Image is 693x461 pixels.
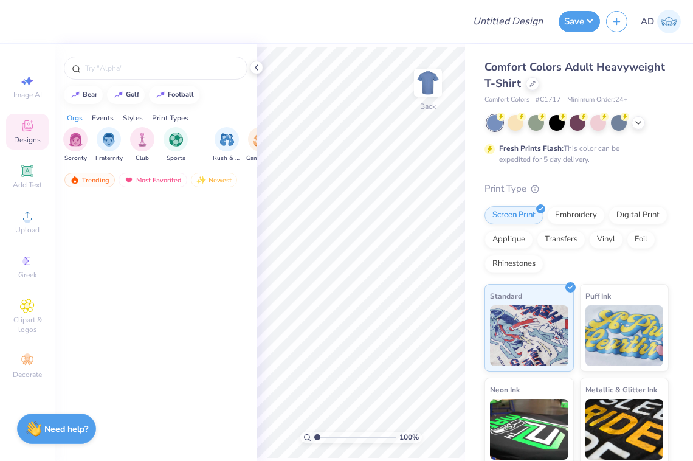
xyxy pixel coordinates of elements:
div: football [168,91,194,98]
strong: Need help? [44,423,88,435]
img: Newest.gif [196,176,206,184]
button: filter button [95,127,123,163]
span: AD [641,15,654,29]
span: Decorate [13,370,42,380]
div: Print Types [152,113,188,123]
img: trend_line.gif [114,91,123,99]
div: filter for Rush & Bid [213,127,241,163]
div: filter for Club [130,127,154,163]
span: # C1717 [536,95,561,105]
div: Back [420,101,436,112]
img: Metallic & Glitter Ink [585,399,664,460]
button: golf [107,86,145,104]
img: Sorority Image [69,133,83,147]
span: Game Day [246,154,274,163]
div: filter for Fraternity [95,127,123,163]
button: filter button [130,127,154,163]
span: 100 % [399,432,419,443]
button: filter button [246,127,274,163]
span: Sorority [64,154,87,163]
div: Trending [64,173,115,187]
div: Print Type [484,182,669,196]
span: Metallic & Glitter Ink [585,383,657,396]
button: filter button [213,127,241,163]
div: Transfers [537,230,585,249]
img: Puff Ink [585,305,664,366]
div: Styles [123,113,143,123]
button: football [149,86,199,104]
a: AD [641,10,681,33]
span: Comfort Colors Adult Heavyweight T-Shirt [484,60,665,91]
div: Foil [627,230,655,249]
div: golf [126,91,139,98]
img: Fraternity Image [102,133,115,147]
span: Rush & Bid [213,154,241,163]
img: Standard [490,305,568,366]
img: Sports Image [169,133,183,147]
div: Digital Print [609,206,667,224]
span: Add Text [13,180,42,190]
span: Upload [15,225,40,235]
img: Game Day Image [253,133,267,147]
img: Back [416,71,440,95]
div: filter for Sports [164,127,188,163]
div: Embroidery [547,206,605,224]
img: Neon Ink [490,399,568,460]
div: Applique [484,230,533,249]
strong: Fresh Prints Flash: [499,144,564,153]
span: Comfort Colors [484,95,529,105]
div: This color can be expedited for 5 day delivery. [499,143,649,165]
img: trend_line.gif [156,91,165,99]
div: filter for Game Day [246,127,274,163]
div: Most Favorited [119,173,187,187]
img: Rush & Bid Image [220,133,234,147]
div: Vinyl [589,230,623,249]
span: Designs [14,135,41,145]
div: Screen Print [484,206,543,224]
div: filter for Sorority [63,127,88,163]
span: Puff Ink [585,289,611,302]
span: Standard [490,289,522,302]
img: trend_line.gif [71,91,80,99]
input: Untitled Design [463,9,553,33]
img: trending.gif [70,176,80,184]
div: Orgs [67,113,83,123]
button: Save [559,11,600,32]
span: Neon Ink [490,383,520,396]
img: Club Image [136,133,149,147]
span: Club [136,154,149,163]
span: Greek [18,270,37,280]
img: Amelia Dalton [657,10,681,33]
span: Minimum Order: 24 + [567,95,628,105]
div: Events [92,113,114,123]
img: most_fav.gif [124,176,134,184]
span: Image AI [13,90,42,100]
span: Sports [167,154,185,163]
button: bear [64,86,103,104]
span: Clipart & logos [6,315,49,334]
div: Rhinestones [484,255,543,273]
span: Fraternity [95,154,123,163]
button: filter button [63,127,88,163]
input: Try "Alpha" [84,62,240,74]
div: bear [83,91,97,98]
button: filter button [164,127,188,163]
div: Newest [191,173,237,187]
